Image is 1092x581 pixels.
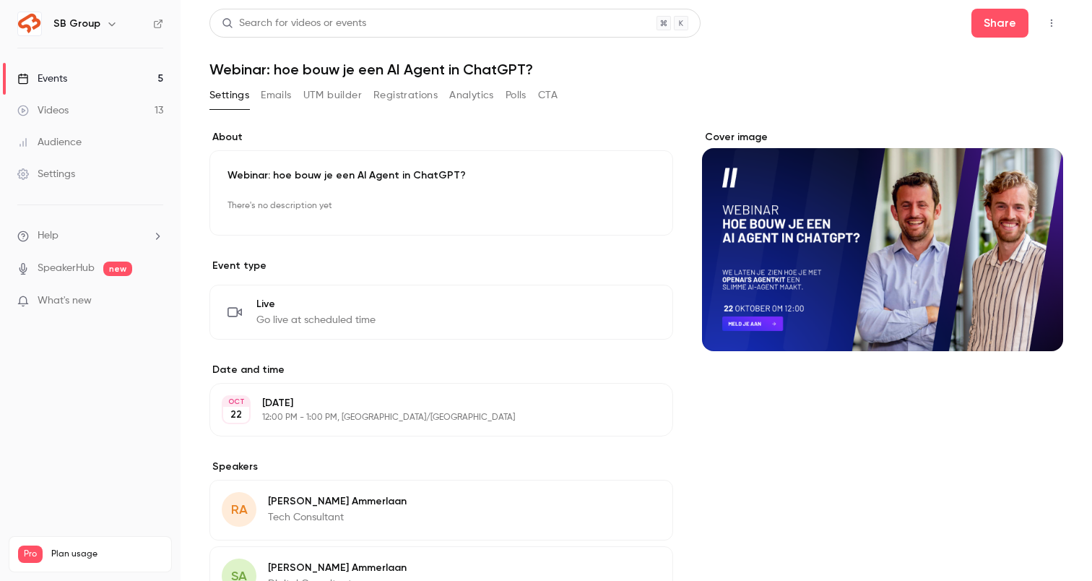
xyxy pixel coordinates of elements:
iframe: Noticeable Trigger [146,295,163,308]
h1: Webinar: hoe bouw je een AI Agent in ChatGPT? [209,61,1063,78]
div: Events [17,72,67,86]
span: Help [38,228,58,244]
p: Webinar: hoe bouw je een AI Agent in ChatGPT? [227,168,655,183]
label: Speakers [209,460,673,474]
label: Date and time [209,363,673,377]
div: RA[PERSON_NAME] AmmerlaanTech Consultant [209,480,673,541]
span: RA [231,500,248,520]
h6: SB Group [53,17,100,31]
p: [DATE] [262,396,597,410]
li: help-dropdown-opener [17,228,163,244]
div: Videos [17,103,69,118]
span: Pro [18,546,43,563]
div: Settings [17,167,75,181]
button: Polls [506,84,526,107]
img: SB Group [18,12,41,35]
button: Settings [209,84,249,107]
label: Cover image [702,130,1063,145]
button: Emails [261,84,291,107]
div: OCT [223,397,249,407]
p: Tech Consultant [268,510,407,525]
span: new [103,262,132,276]
button: Registrations [373,84,438,107]
label: About [209,130,673,145]
p: 22 [230,408,242,422]
section: Cover image [702,130,1063,351]
p: [PERSON_NAME] Ammerlaan [268,561,407,575]
a: SpeakerHub [38,261,95,276]
p: 12:00 PM - 1:00 PM, [GEOGRAPHIC_DATA]/[GEOGRAPHIC_DATA] [262,412,597,423]
p: Event type [209,259,673,273]
div: Search for videos or events [222,16,366,31]
button: UTM builder [303,84,362,107]
span: Go live at scheduled time [256,313,376,327]
span: What's new [38,293,92,309]
span: Live [256,297,376,311]
p: [PERSON_NAME] Ammerlaan [268,494,407,509]
button: Analytics [449,84,494,107]
button: CTA [538,84,558,107]
span: Plan usage [51,548,162,560]
button: Share [971,9,1028,38]
div: Audience [17,135,82,150]
p: There's no description yet [227,194,655,218]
